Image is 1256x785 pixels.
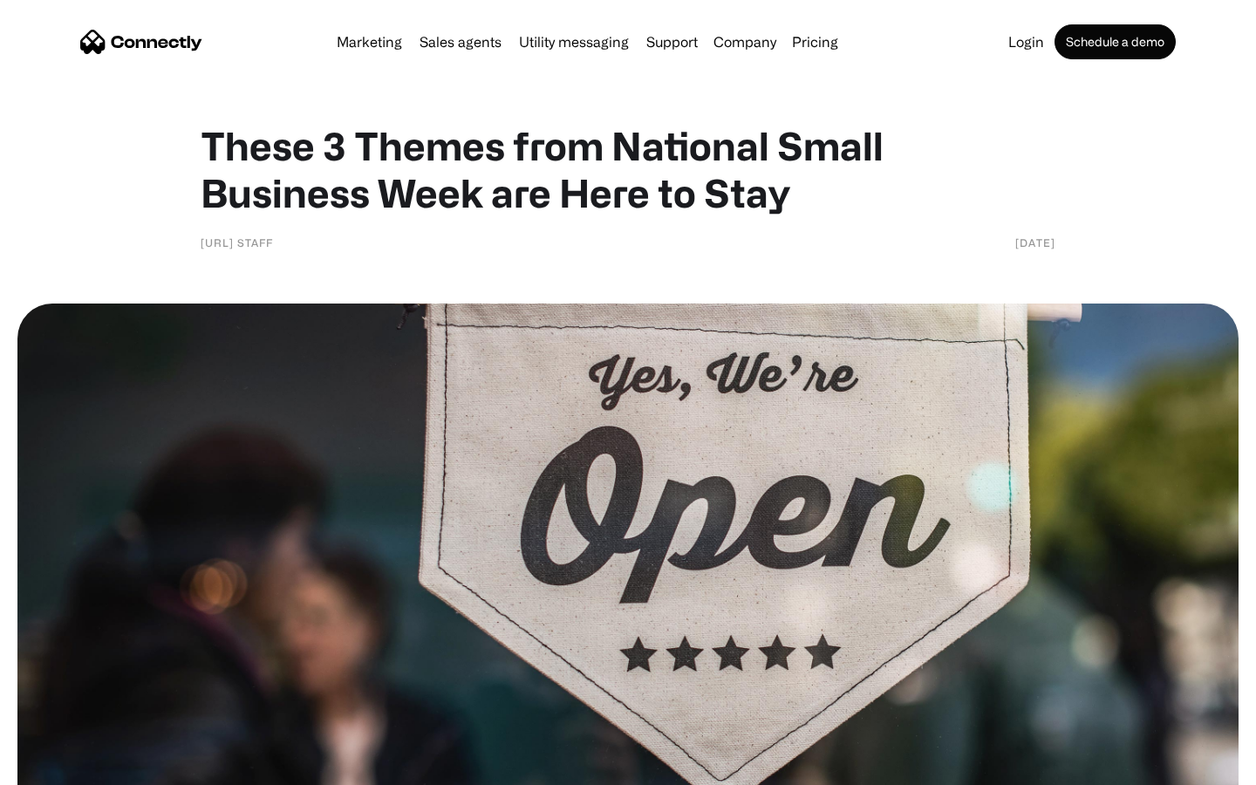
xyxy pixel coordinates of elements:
[1015,234,1055,251] div: [DATE]
[330,35,409,49] a: Marketing
[201,122,1055,216] h1: These 3 Themes from National Small Business Week are Here to Stay
[35,754,105,779] ul: Language list
[1001,35,1051,49] a: Login
[17,754,105,779] aside: Language selected: English
[708,30,782,54] div: Company
[413,35,509,49] a: Sales agents
[80,29,202,55] a: home
[1055,24,1176,59] a: Schedule a demo
[785,35,845,49] a: Pricing
[201,234,273,251] div: [URL] Staff
[512,35,636,49] a: Utility messaging
[639,35,705,49] a: Support
[713,30,776,54] div: Company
